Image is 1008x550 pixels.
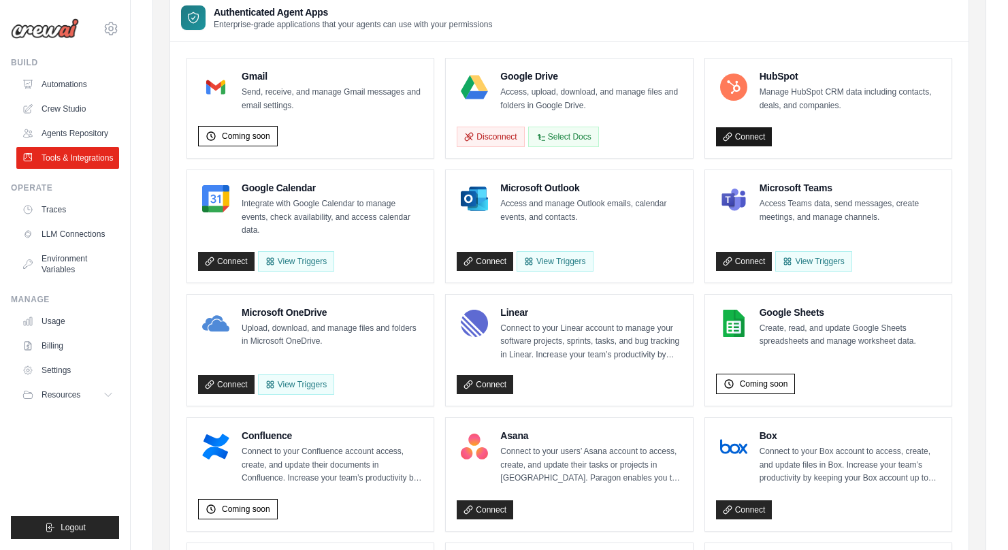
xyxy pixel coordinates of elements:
img: Microsoft Teams Logo [720,185,747,212]
a: Connect [457,252,513,271]
h4: Google Drive [500,69,681,83]
: View Triggers [775,251,851,272]
a: Crew Studio [16,98,119,120]
a: Connect [716,127,773,146]
span: Coming soon [740,378,788,389]
a: Agents Repository [16,123,119,144]
p: Manage HubSpot CRM data including contacts, deals, and companies. [760,86,941,112]
a: Connect [198,375,255,394]
p: Upload, download, and manage files and folders in Microsoft OneDrive. [242,322,423,349]
h4: Confluence [242,429,423,442]
h4: Box [760,429,941,442]
button: View Triggers [258,251,334,272]
a: Connect [457,500,513,519]
h4: Gmail [242,69,423,83]
h4: Microsoft Teams [760,181,941,195]
p: Access Teams data, send messages, create meetings, and manage channels. [760,197,941,224]
h4: HubSpot [760,69,941,83]
p: Access, upload, download, and manage files and folders in Google Drive. [500,86,681,112]
div: Manage [11,294,119,305]
h3: Authenticated Agent Apps [214,5,493,19]
h4: Microsoft Outlook [500,181,681,195]
: View Triggers [517,251,593,272]
img: Google Drive Logo [461,74,488,101]
a: Connect [198,252,255,271]
a: Usage [16,310,119,332]
h4: Linear [500,306,681,319]
img: HubSpot Logo [720,74,747,101]
div: Operate [11,182,119,193]
button: Select Docs [528,127,599,147]
button: Disconnect [457,127,524,147]
a: Billing [16,335,119,357]
img: Microsoft Outlook Logo [461,185,488,212]
img: Box Logo [720,433,747,460]
a: Traces [16,199,119,221]
button: Logout [11,516,119,539]
a: Automations [16,74,119,95]
p: Connect to your Confluence account access, create, and update their documents in Confluence. Incr... [242,445,423,485]
img: Gmail Logo [202,74,229,101]
span: Coming soon [222,504,270,515]
img: Microsoft OneDrive Logo [202,310,229,337]
p: Connect to your Box account to access, create, and update files in Box. Increase your team’s prod... [760,445,941,485]
a: Tools & Integrations [16,147,119,169]
p: Connect to your users’ Asana account to access, create, and update their tasks or projects in [GE... [500,445,681,485]
span: Logout [61,522,86,533]
h4: Google Calendar [242,181,423,195]
img: Google Sheets Logo [720,310,747,337]
a: Settings [16,359,119,381]
p: Integrate with Google Calendar to manage events, check availability, and access calendar data. [242,197,423,238]
p: Send, receive, and manage Gmail messages and email settings. [242,86,423,112]
p: Create, read, and update Google Sheets spreadsheets and manage worksheet data. [760,322,941,349]
img: Confluence Logo [202,433,229,460]
p: Connect to your Linear account to manage your software projects, sprints, tasks, and bug tracking... [500,322,681,362]
h4: Google Sheets [760,306,941,319]
a: LLM Connections [16,223,119,245]
button: Resources [16,384,119,406]
a: Connect [457,375,513,394]
a: Connect [716,500,773,519]
a: Connect [716,252,773,271]
span: Coming soon [222,131,270,142]
span: Resources [42,389,80,400]
img: Logo [11,18,79,39]
h4: Microsoft OneDrive [242,306,423,319]
: View Triggers [258,374,334,395]
h4: Asana [500,429,681,442]
div: Build [11,57,119,68]
a: Environment Variables [16,248,119,280]
p: Enterprise-grade applications that your agents can use with your permissions [214,19,493,30]
img: Linear Logo [461,310,488,337]
img: Asana Logo [461,433,488,460]
p: Access and manage Outlook emails, calendar events, and contacts. [500,197,681,224]
img: Google Calendar Logo [202,185,229,212]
